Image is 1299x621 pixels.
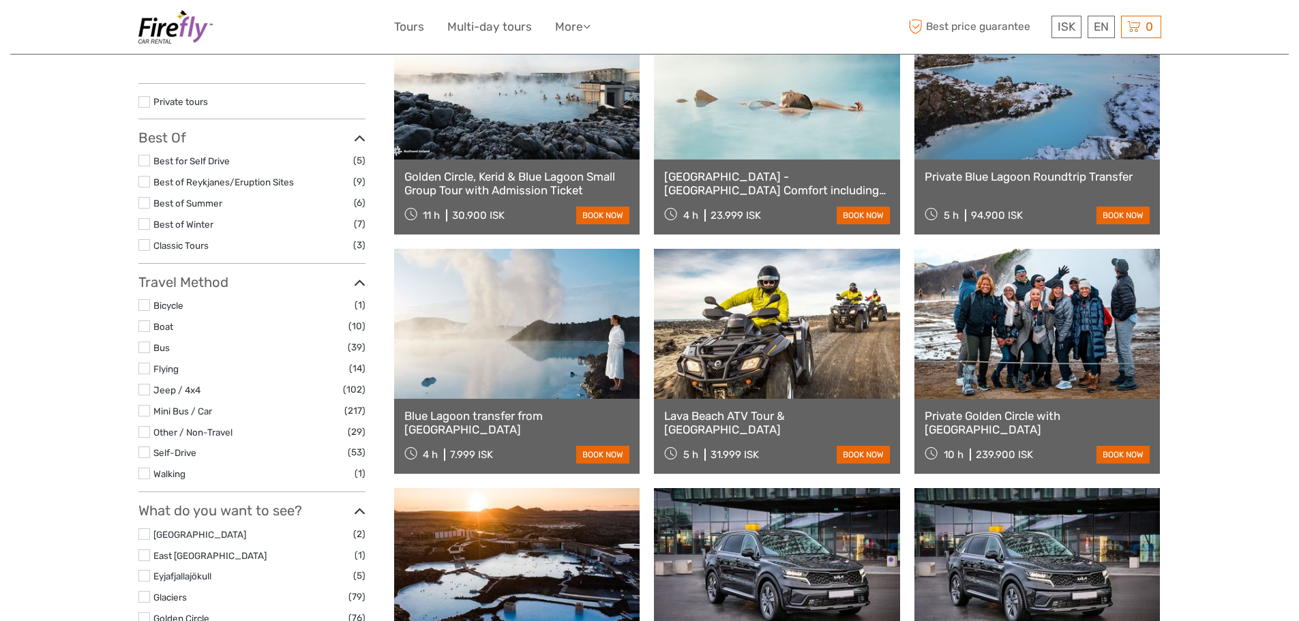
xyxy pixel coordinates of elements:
h3: Travel Method [138,274,365,290]
a: Private tours [153,96,208,107]
span: (7) [354,216,365,232]
span: (9) [353,174,365,190]
span: (1) [355,297,365,313]
a: Eyjafjallajökull [153,571,211,581]
span: 4 h [683,209,698,222]
a: Other / Non-Travel [153,427,233,438]
span: (1) [355,466,365,481]
div: 7.999 ISK [450,449,493,461]
a: Flying [153,363,179,374]
span: (79) [348,589,365,605]
a: Mini Bus / Car [153,406,212,416]
a: Best of Winter [153,219,213,230]
span: (2) [353,526,365,542]
a: Self-Drive [153,447,196,458]
a: book now [576,207,629,224]
a: More [555,17,591,37]
a: East [GEOGRAPHIC_DATA] [153,550,267,561]
div: EN [1088,16,1115,38]
span: (39) [348,339,365,355]
a: Bus [153,342,170,353]
a: Bicycle [153,300,183,311]
span: (14) [349,361,365,376]
a: Classic Tours [153,240,209,251]
span: Best price guarantee [906,16,1048,38]
a: [GEOGRAPHIC_DATA] - [GEOGRAPHIC_DATA] Comfort including admission [664,170,890,198]
a: Blue Lagoon transfer from [GEOGRAPHIC_DATA] [404,409,630,437]
span: (102) [343,382,365,397]
span: 11 h [423,209,440,222]
a: Private Golden Circle with [GEOGRAPHIC_DATA] [925,409,1150,437]
a: book now [1096,446,1150,464]
a: Walking [153,468,185,479]
a: Private Blue Lagoon Roundtrip Transfer [925,170,1150,183]
span: (5) [353,153,365,168]
h3: Best Of [138,130,365,146]
div: 23.999 ISK [711,209,761,222]
span: (217) [344,403,365,419]
span: (29) [348,424,365,440]
img: 580-4e89a88a-dbc7-480f-900f-5976b4cad473_logo_small.jpg [138,10,213,44]
span: (3) [353,237,365,253]
div: 31.999 ISK [711,449,759,461]
span: (10) [348,318,365,334]
a: book now [576,446,629,464]
span: 5 h [683,449,698,461]
a: Glaciers [153,592,187,603]
span: ISK [1058,20,1075,33]
a: Best of Summer [153,198,222,209]
span: 4 h [423,449,438,461]
span: 10 h [944,449,964,461]
a: Boat [153,321,173,332]
span: 5 h [944,209,959,222]
a: book now [837,446,890,464]
a: Multi-day tours [447,17,532,37]
span: (53) [348,444,365,460]
a: Best of Reykjanes/Eruption Sites [153,177,294,187]
a: Tours [394,17,424,37]
span: (6) [354,195,365,211]
a: Golden Circle, Kerid & Blue Lagoon Small Group Tour with Admission Ticket [404,170,630,198]
span: (5) [353,568,365,584]
a: Jeep / 4x4 [153,384,200,395]
a: book now [837,207,890,224]
a: [GEOGRAPHIC_DATA] [153,529,246,540]
a: book now [1096,207,1150,224]
a: Lava Beach ATV Tour & [GEOGRAPHIC_DATA] [664,409,890,437]
a: Best for Self Drive [153,155,230,166]
h3: What do you want to see? [138,502,365,519]
span: (1) [355,547,365,563]
div: 30.900 ISK [452,209,505,222]
div: 94.900 ISK [971,209,1023,222]
span: 0 [1144,20,1155,33]
div: 239.900 ISK [976,449,1033,461]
